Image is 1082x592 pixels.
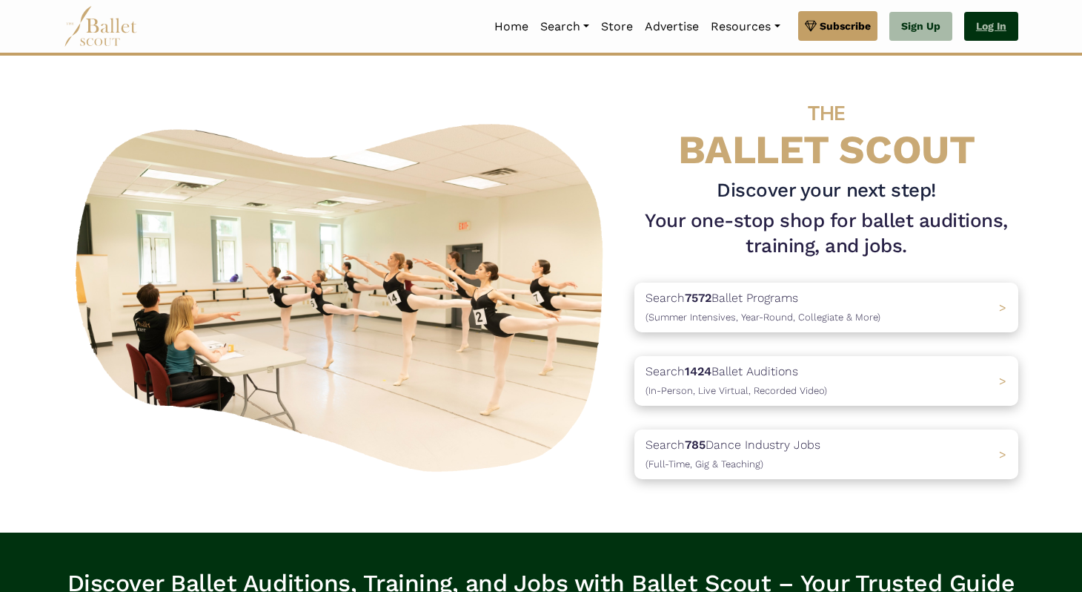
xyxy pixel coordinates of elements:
img: A group of ballerinas talking to each other in a ballet studio [64,108,623,481]
p: Search Ballet Auditions [645,362,827,400]
span: > [999,300,1006,315]
p: Search Dance Industry Jobs [645,435,820,473]
a: Sign Up [889,12,952,42]
span: > [999,374,1006,388]
a: Home [488,11,534,42]
a: Search785Dance Industry Jobs(Full-Time, Gig & Teaching) > [634,430,1018,479]
b: 1424 [685,364,711,378]
span: (In-Person, Live Virtual, Recorded Video) [645,385,827,396]
a: Subscribe [798,11,877,41]
a: Advertise [639,11,705,42]
a: Search7572Ballet Programs(Summer Intensives, Year-Round, Collegiate & More)> [634,283,1018,332]
a: Log In [964,12,1018,42]
a: Resources [705,11,786,42]
span: (Full-Time, Gig & Teaching) [645,458,763,470]
span: (Summer Intensives, Year-Round, Collegiate & More) [645,312,880,323]
span: THE [808,101,845,125]
h1: Your one-stop shop for ballet auditions, training, and jobs. [634,208,1018,259]
span: Subscribe [820,18,871,34]
span: > [999,447,1006,461]
p: Search Ballet Programs [645,289,880,326]
img: gem.svg [805,18,817,34]
a: Search [534,11,595,42]
h3: Discover your next step! [634,178,1018,203]
b: 7572 [685,291,711,305]
h4: BALLET SCOUT [634,85,1018,172]
a: Store [595,11,639,42]
b: 785 [685,438,706,452]
a: Search1424Ballet Auditions(In-Person, Live Virtual, Recorded Video) > [634,356,1018,406]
